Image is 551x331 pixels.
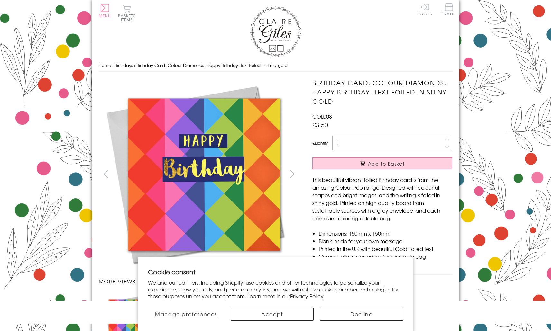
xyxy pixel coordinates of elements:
[155,310,217,318] span: Manage preferences
[312,176,452,222] p: This beautiful vibrant foiled Birthday card is from the amazing Colour Pop range. Designed with c...
[312,140,328,146] label: Quantity
[231,308,314,321] button: Accept
[148,279,403,299] p: We and our partners, including Shopify, use cookies and other technologies to personalize your ex...
[99,59,453,72] nav: breadcrumbs
[250,6,301,57] img: Claire Giles Greetings Cards
[148,267,403,276] h2: Cookie consent
[121,13,136,22] span: 0 items
[99,78,292,271] img: Birthday Card, Colour Diamonds, Happy Birthday, text foiled in shiny gold
[320,308,403,321] button: Decline
[99,4,111,18] button: Menu
[148,308,224,321] button: Manage preferences
[319,253,452,260] li: Comes cello wrapped in Compostable bag
[312,112,332,120] span: COL008
[442,3,456,16] span: Trade
[115,62,133,68] a: Birthdays
[319,229,452,237] li: Dimensions: 150mm x 150mm
[99,13,111,19] span: Menu
[312,157,452,169] button: Add to Basket
[312,78,452,106] h1: Birthday Card, Colour Diamonds, Happy Birthday, text foiled in shiny gold
[319,245,452,253] li: Printed in the U.K with beautiful Gold Foiled text
[137,62,288,68] span: Birthday Card, Colour Diamonds, Happy Birthday, text foiled in shiny gold
[134,62,135,68] span: ›
[442,3,456,17] a: Trade
[285,167,299,181] button: next
[99,167,113,181] button: prev
[418,3,433,16] a: Log In
[319,237,452,245] li: Blank inside for your own message
[290,292,324,300] a: Privacy Policy
[118,5,136,22] button: Basket0 items
[112,62,114,68] span: ›
[368,160,405,167] span: Add to Basket
[312,120,328,129] span: £3.50
[99,277,300,285] h3: More views
[99,62,111,68] a: Home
